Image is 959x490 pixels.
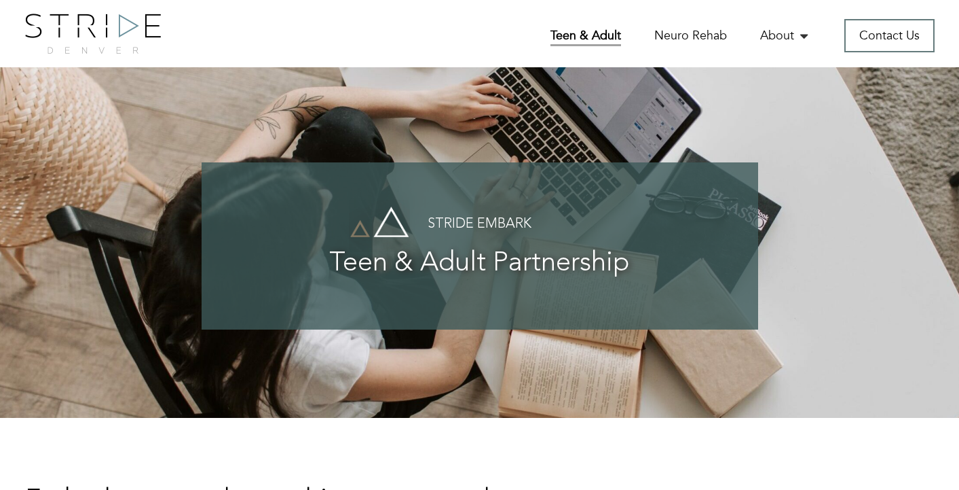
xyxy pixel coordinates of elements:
h3: Teen & Adult Partnership [229,249,731,279]
img: logo.png [25,14,161,54]
h4: Stride Embark [229,217,731,232]
a: Neuro Rehab [654,27,727,44]
a: About [760,27,811,44]
a: Teen & Adult [550,27,621,46]
a: Contact Us [844,19,935,52]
